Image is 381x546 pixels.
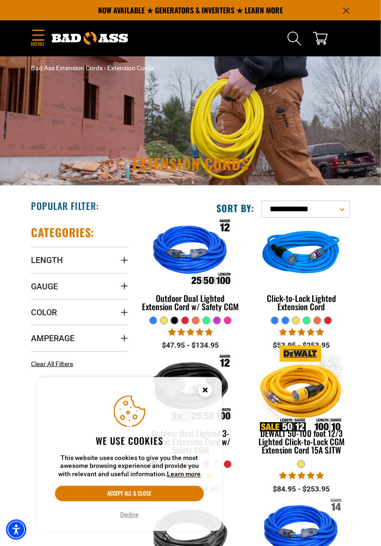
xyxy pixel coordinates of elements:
[31,200,99,212] h2: Popular Filter:
[55,435,204,447] h2: We use cookies
[31,360,73,368] span: Clear All Filters
[141,346,240,434] img: Outdoor Dual Lighted 3-Outlet Extension Cord w/ Safety CGM
[279,328,324,337] span: 4.87 stars
[216,202,254,214] label: Sort by:
[107,64,154,72] span: Extension Cords
[31,64,103,72] a: Bad Ass Extension Cords
[31,325,128,351] summary: Amperage
[142,225,239,316] a: Outdoor Dual Lighted Extension Cord w/ Safety CGM Outdoor Dual Lighted Extension Cord w/ Safety CGM
[252,210,350,298] img: blue
[31,247,128,273] summary: Length
[167,471,201,478] a: This website uses cookies to give you the most awesome browsing experience and provide you with r...
[253,294,350,311] div: Click-to-Lock Lighted Extension Cord
[104,64,106,72] span: ›
[52,32,128,45] img: Bad Ass Extension Cords
[31,333,74,344] span: Amperage
[253,429,350,454] div: DEWALT 50-100 foot 12/3 Lighted Click-to-Lock CGM Extension Cord 15A SJTW
[31,63,350,73] nav: breadcrumbs
[6,520,26,540] div: Accessibility Menu
[118,510,141,520] button: Decline
[168,328,213,337] span: 4.81 stars
[31,299,128,325] summary: Color
[31,156,350,171] h1: Extension Cords
[31,273,128,299] summary: Gauge
[252,346,350,434] img: DEWALT 50-100 foot 12/3 Lighted Click-to-Lock CGM Extension Cord 15A SJTW
[253,361,350,460] a: DEWALT 50-100 foot 12/3 Lighted Click-to-Lock CGM Extension Cord 15A SJTW DEWALT 50-100 foot 12/3...
[253,340,350,351] div: $53.95 - $253.95
[279,472,324,480] span: 4.84 stars
[142,361,239,460] a: Outdoor Dual Lighted 3-Outlet Extension Cord w/ Safety CGM Outdoor Dual Lighted 3-Outlet Extensio...
[31,307,57,318] span: Color
[31,41,45,48] span: Menu
[142,294,239,311] div: Outdoor Dual Lighted Extension Cord w/ Safety CGM
[142,340,239,351] div: $47.95 - $134.95
[31,255,63,265] span: Length
[31,281,58,292] span: Gauge
[31,28,45,49] summary: Menu
[31,225,95,239] h2: Categories:
[287,31,302,46] summary: Search
[31,359,77,369] a: Clear All Filters
[37,377,222,532] aside: Cookie Consent
[253,484,350,495] div: $84.95 - $253.95
[253,225,350,316] a: blue Click-to-Lock Lighted Extension Cord
[55,486,204,502] button: Accept all & close
[141,210,240,298] img: Outdoor Dual Lighted Extension Cord w/ Safety CGM
[55,454,204,479] p: This website uses cookies to give you the most awesome browsing experience and provide you with r...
